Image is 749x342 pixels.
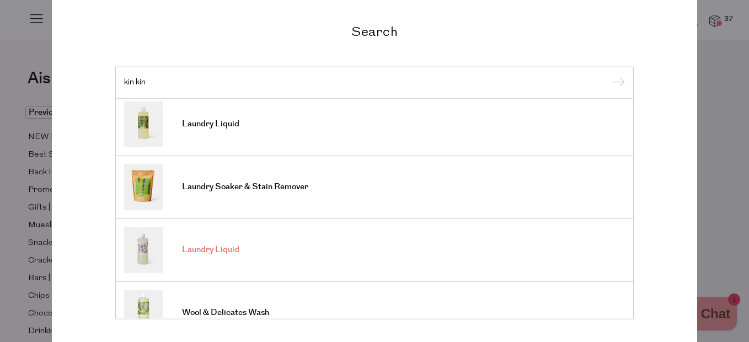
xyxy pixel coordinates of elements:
[182,119,239,130] span: Laundry Liquid
[182,307,269,318] span: Wool & Delicates Wash
[124,101,625,147] a: Laundry Liquid
[124,78,625,87] input: Search
[124,164,163,210] img: Laundry Soaker & Stain Remover
[182,181,308,193] span: Laundry Soaker & Stain Remover
[124,164,625,210] a: Laundry Soaker & Stain Remover
[124,101,163,147] img: Laundry Liquid
[124,290,625,335] a: Wool & Delicates Wash
[124,227,625,272] a: Laundry Liquid
[115,23,634,39] h2: Search
[182,244,239,255] span: Laundry Liquid
[124,227,163,272] img: Laundry Liquid
[124,290,163,335] img: Wool & Delicates Wash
